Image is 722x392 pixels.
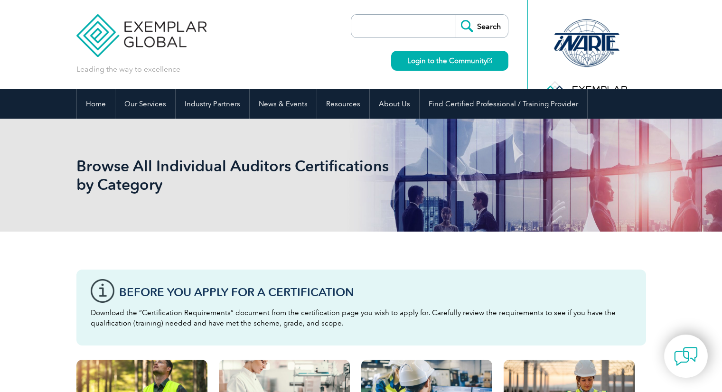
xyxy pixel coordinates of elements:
a: Find Certified Professional / Training Provider [420,89,587,119]
img: contact-chat.png [674,345,698,368]
a: Login to the Community [391,51,508,71]
a: Our Services [115,89,175,119]
input: Search [456,15,508,37]
a: Home [77,89,115,119]
p: Download the “Certification Requirements” document from the certification page you wish to apply ... [91,308,632,328]
h3: Before You Apply For a Certification [119,286,632,298]
p: Leading the way to excellence [76,64,180,75]
a: Industry Partners [176,89,249,119]
h1: Browse All Individual Auditors Certifications by Category [76,157,441,194]
a: About Us [370,89,419,119]
img: open_square.png [487,58,492,63]
a: Resources [317,89,369,119]
a: News & Events [250,89,317,119]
